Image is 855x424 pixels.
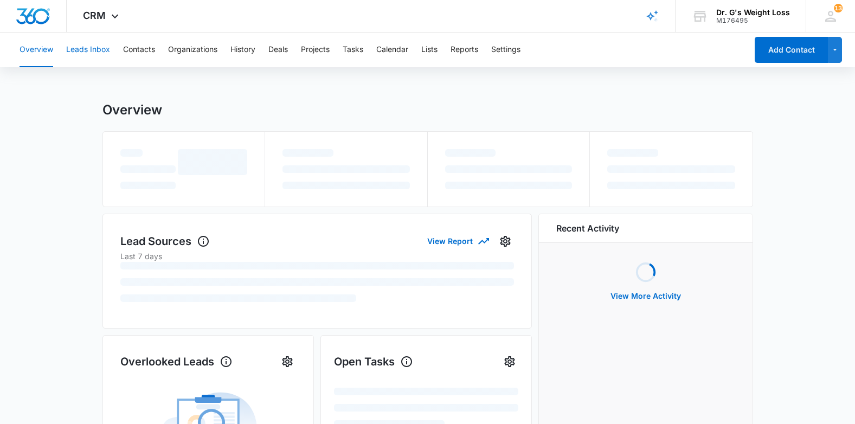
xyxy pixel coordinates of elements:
[497,233,514,250] button: Settings
[168,33,217,67] button: Organizations
[834,4,843,12] span: 13
[301,33,330,67] button: Projects
[451,33,478,67] button: Reports
[491,33,520,67] button: Settings
[120,354,233,370] h1: Overlooked Leads
[755,37,828,63] button: Add Contact
[600,283,692,309] button: View More Activity
[376,33,408,67] button: Calendar
[66,33,110,67] button: Leads Inbox
[421,33,438,67] button: Lists
[123,33,155,67] button: Contacts
[834,4,843,12] div: notifications count
[343,33,363,67] button: Tasks
[279,353,296,370] button: Settings
[556,222,619,235] h6: Recent Activity
[334,354,413,370] h1: Open Tasks
[427,232,488,250] button: View Report
[716,17,790,24] div: account id
[268,33,288,67] button: Deals
[83,10,106,21] span: CRM
[120,250,514,262] p: Last 7 days
[230,33,255,67] button: History
[20,33,53,67] button: Overview
[716,8,790,17] div: account name
[120,233,210,249] h1: Lead Sources
[102,102,162,118] h1: Overview
[501,353,518,370] button: Settings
